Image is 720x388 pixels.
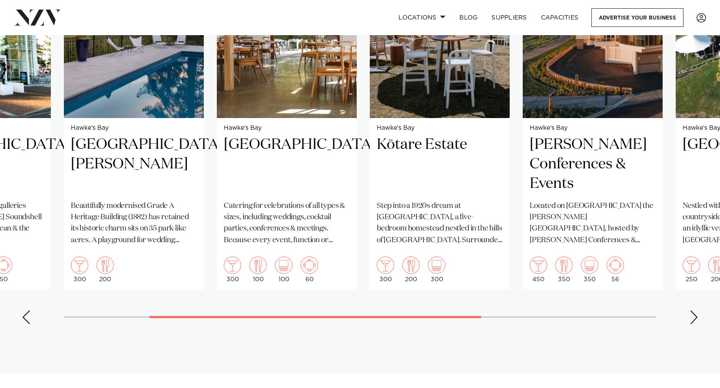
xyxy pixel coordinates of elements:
img: theatre.png [428,256,445,274]
img: cocktail.png [224,256,241,274]
div: 100 [249,256,267,283]
small: Hawke's Bay [71,125,197,132]
small: Hawke's Bay [224,125,350,132]
div: 350 [555,256,573,283]
div: 300 [377,256,394,283]
p: Catering for celebrations of all types & sizes, including weddings, cocktail parties, conferences... [224,201,350,246]
img: nzv-logo.png [14,10,61,25]
a: Advertise your business [591,8,684,27]
img: cocktail.png [377,256,394,274]
div: 200 [402,256,420,283]
img: dining.png [402,256,420,274]
div: 300 [428,256,445,283]
img: meeting.png [607,256,624,274]
h2: Kōtare Estate [377,135,503,194]
div: 300 [224,256,241,283]
a: Locations [392,8,452,27]
img: cocktail.png [530,256,547,274]
div: 100 [275,256,292,283]
img: cocktail.png [683,256,700,274]
a: SUPPLIERS [484,8,534,27]
a: BLOG [452,8,484,27]
small: Hawke's Bay [530,125,656,132]
div: 56 [607,256,624,283]
p: Step into a 1920s dream at [GEOGRAPHIC_DATA], a five-bedroom homestead nestled in the hills of [G... [377,201,503,246]
div: 300 [71,256,88,283]
div: 200 [96,256,114,283]
div: 250 [683,256,700,283]
div: 450 [530,256,547,283]
img: dining.png [555,256,573,274]
h2: [PERSON_NAME] Conferences & Events [530,135,656,194]
img: cocktail.png [71,256,88,274]
img: dining.png [96,256,114,274]
img: theatre.png [275,256,292,274]
p: Located on [GEOGRAPHIC_DATA] the [PERSON_NAME][GEOGRAPHIC_DATA], hosted by [PERSON_NAME] Conferen... [530,201,656,246]
img: dining.png [249,256,267,274]
img: meeting.png [301,256,318,274]
div: 60 [301,256,318,283]
p: Beautifully modernised Grade A Heritage Building (1882) has retained its historic charm sits on 3... [71,201,197,246]
img: theatre.png [581,256,598,274]
h2: [GEOGRAPHIC_DATA][PERSON_NAME] [71,135,197,194]
div: 350 [581,256,598,283]
small: Hawke's Bay [377,125,503,132]
a: Capacities [534,8,586,27]
h2: [GEOGRAPHIC_DATA] [224,135,350,194]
